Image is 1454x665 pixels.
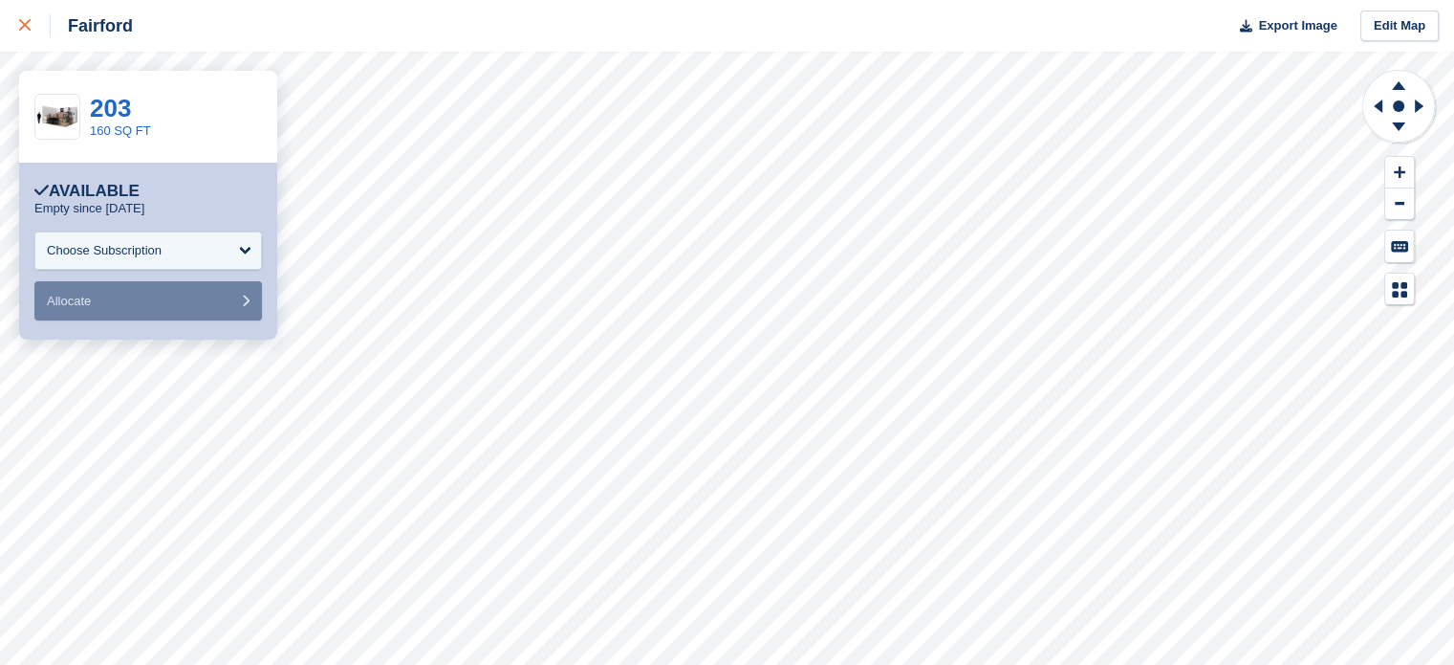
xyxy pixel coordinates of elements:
[90,94,131,122] a: 203
[90,123,151,138] a: 160 SQ FT
[1385,274,1414,305] button: Map Legend
[34,201,144,216] p: Empty since [DATE]
[34,182,140,201] div: Available
[1385,188,1414,220] button: Zoom Out
[47,294,91,308] span: Allocate
[1385,157,1414,188] button: Zoom In
[51,14,133,37] div: Fairford
[47,241,162,260] div: Choose Subscription
[35,100,79,134] img: 150-sqft-unit.jpg
[34,281,262,321] button: Allocate
[1258,16,1336,35] span: Export Image
[1228,11,1337,42] button: Export Image
[1385,231,1414,262] button: Keyboard Shortcuts
[1360,11,1439,42] a: Edit Map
